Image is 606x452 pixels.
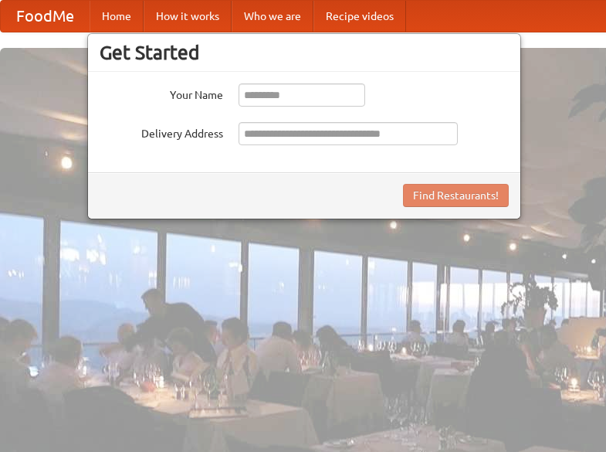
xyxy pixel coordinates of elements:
[144,1,232,32] a: How it works
[403,184,509,207] button: Find Restaurants!
[1,1,90,32] a: FoodMe
[100,83,223,103] label: Your Name
[232,1,313,32] a: Who we are
[90,1,144,32] a: Home
[100,41,509,64] h3: Get Started
[313,1,406,32] a: Recipe videos
[100,122,223,141] label: Delivery Address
